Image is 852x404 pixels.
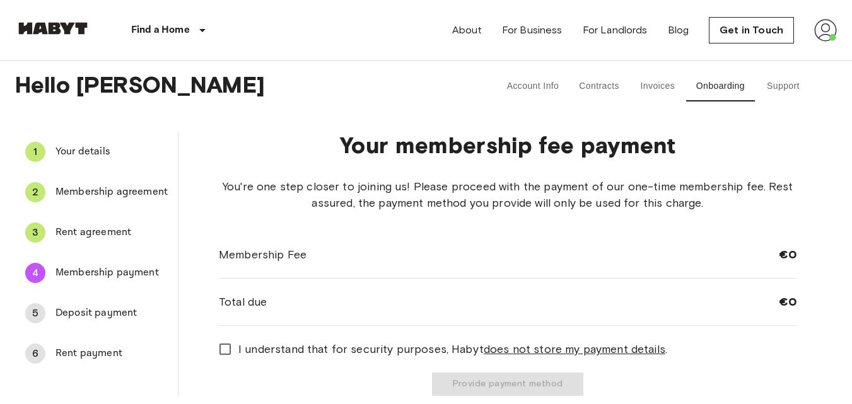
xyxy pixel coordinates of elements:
span: €0 [779,294,797,309]
u: does not store my payment details [484,342,665,356]
div: 6Rent payment [15,338,178,369]
span: Your details [55,144,168,159]
div: 5Deposit payment [15,298,178,328]
div: 3Rent agreement [15,217,178,248]
a: Get in Touch [709,17,794,43]
button: Invoices [629,71,686,101]
a: For Landlords [583,23,648,38]
p: Find a Home [131,23,190,38]
span: Membership Fee [219,246,306,263]
div: 2Membership agreement [15,177,178,207]
span: I understand that for security purposes, Habyt . [238,341,667,357]
div: 4 [25,263,45,283]
span: €0 [779,247,797,262]
img: avatar [814,19,837,42]
div: 6 [25,343,45,364]
div: 1 [25,142,45,162]
img: Habyt [15,22,91,35]
div: 5 [25,303,45,323]
button: Contracts [569,71,629,101]
span: Hello [PERSON_NAME] [15,71,462,101]
span: Total due [219,294,267,310]
span: You're one step closer to joining us! Please proceed with the payment of our one-time membership ... [219,178,797,211]
span: Deposit payment [55,306,168,321]
p: Your membership fee payment [219,132,797,158]
a: About [452,23,482,38]
span: Rent payment [55,346,168,361]
span: Membership agreement [55,185,168,200]
span: Rent agreement [55,225,168,240]
button: Onboarding [686,71,755,101]
a: Blog [668,23,689,38]
span: Membership payment [55,265,168,280]
a: For Business [502,23,563,38]
div: 2 [25,182,45,202]
button: Support [755,71,812,101]
div: 1Your details [15,137,178,167]
button: Account Info [497,71,569,101]
div: 3 [25,222,45,243]
div: 4Membership payment [15,258,178,288]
